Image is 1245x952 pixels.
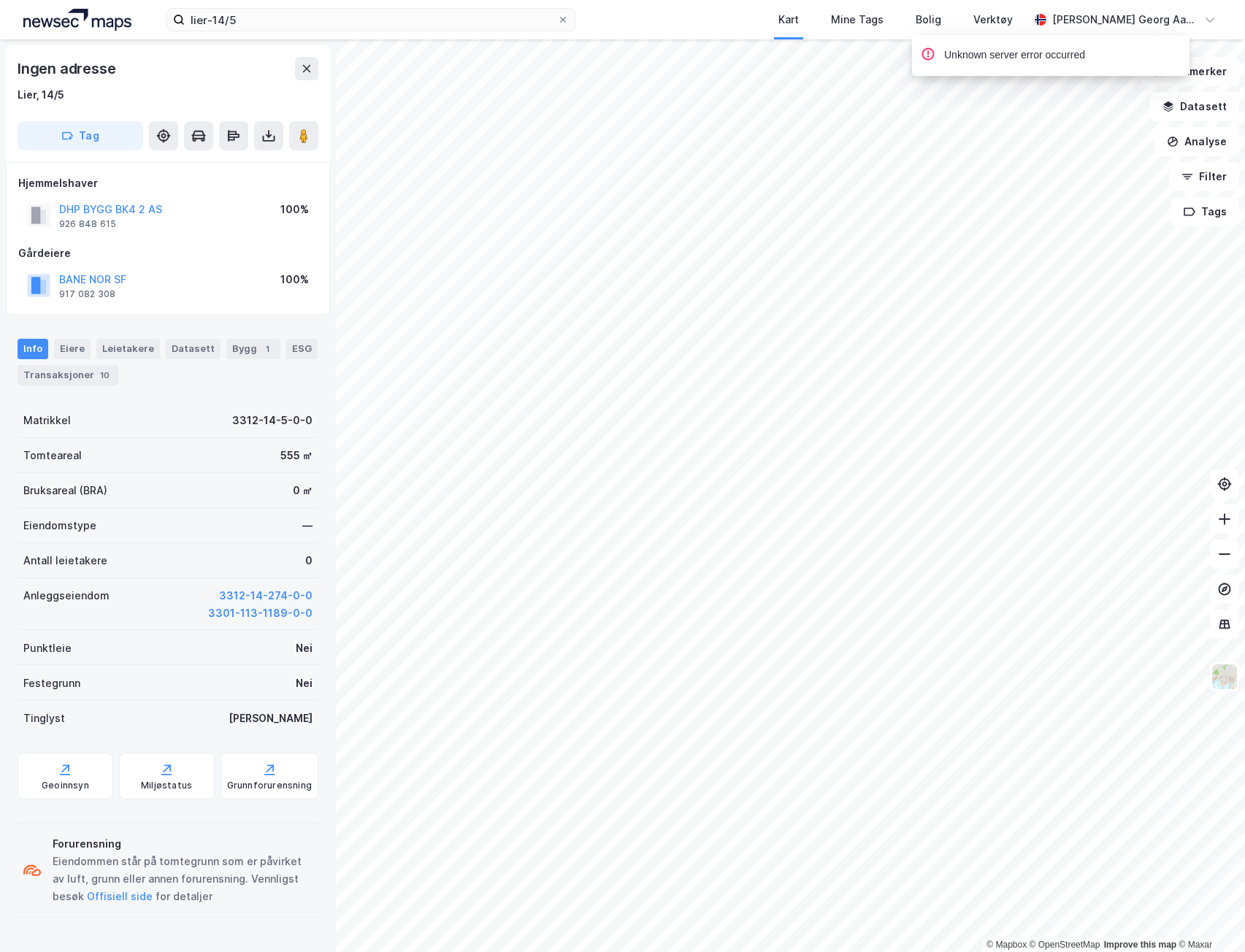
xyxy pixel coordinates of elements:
div: Eiere [54,339,91,359]
button: Tags [1171,197,1239,226]
div: — [302,517,313,534]
button: Filter [1169,162,1239,191]
div: [PERSON_NAME] [229,710,313,727]
div: 0 [305,552,313,569]
a: Mapbox [987,940,1027,950]
img: Z [1211,663,1238,691]
div: Transaksjoner [18,365,118,385]
input: Søk på adresse, matrikkel, gårdeiere, leietakere eller personer [185,9,557,31]
div: Kontrollprogram for chat [1172,882,1245,952]
div: Miljøstatus [141,780,192,791]
div: [PERSON_NAME] Georg Aass [PERSON_NAME] [1052,11,1198,28]
div: Leietakere [96,339,160,359]
div: 100% [280,201,309,218]
div: Mine Tags [831,11,884,28]
div: Anleggseiendom [23,587,110,604]
img: logo.a4113a55bc3d86da70a041830d287a7e.svg [23,9,131,31]
div: Ingen adresse [18,57,118,80]
div: Info [18,339,48,359]
div: Tinglyst [23,710,65,727]
div: Eiendomstype [23,517,96,534]
div: 0 ㎡ [293,482,313,499]
div: Eiendommen står på tomtegrunn som er påvirket av luft, grunn eller annen forurensning. Vennligst ... [53,853,313,905]
a: OpenStreetMap [1030,940,1100,950]
div: Festegrunn [23,675,80,692]
div: 100% [280,271,309,288]
a: Improve this map [1104,940,1176,950]
div: 3312-14-5-0-0 [232,412,313,429]
div: Datasett [166,339,221,359]
div: Lier, 14/5 [18,86,64,104]
button: 3301-113-1189-0-0 [208,604,313,622]
button: Analyse [1154,127,1239,156]
div: ESG [286,339,318,359]
div: 926 848 615 [59,218,116,230]
button: 3312-14-274-0-0 [219,587,313,604]
button: Tag [18,121,143,150]
div: Forurensning [53,835,313,853]
div: Hjemmelshaver [18,174,318,192]
div: Matrikkel [23,412,71,429]
div: 10 [97,368,112,383]
div: Unknown server error occurred [944,47,1085,64]
div: Bruksareal (BRA) [23,482,107,499]
div: Bygg [226,339,280,359]
div: Kart [778,11,799,28]
div: Punktleie [23,640,72,657]
div: Antall leietakere [23,552,107,569]
div: Nei [296,640,313,657]
button: Datasett [1150,92,1239,121]
div: Nei [296,675,313,692]
div: 1 [260,342,275,356]
div: 917 082 308 [59,288,115,300]
iframe: Chat Widget [1172,882,1245,952]
div: Tomteareal [23,447,82,464]
div: 555 ㎡ [280,447,313,464]
div: Geoinnsyn [42,780,89,791]
div: Grunnforurensning [227,780,312,791]
div: Gårdeiere [18,245,318,262]
div: Verktøy [973,11,1013,28]
div: Bolig [916,11,941,28]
